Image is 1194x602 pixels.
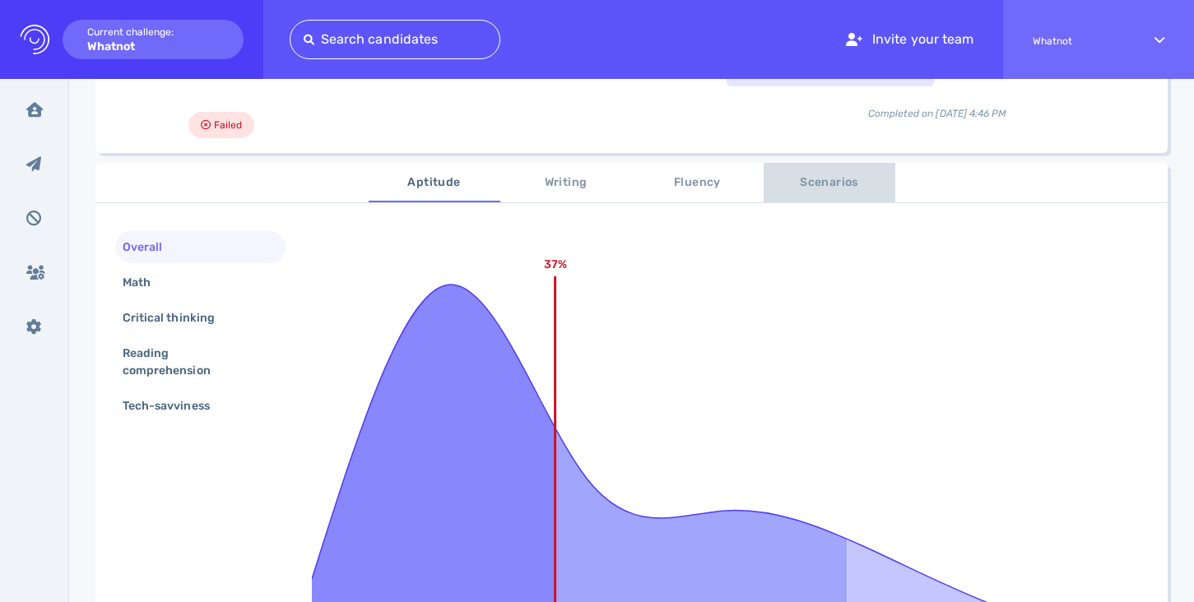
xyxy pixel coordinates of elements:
[119,235,182,259] div: Overall
[727,93,1148,121] div: Completed on [DATE] 4:46 PM
[774,173,885,193] span: Scenarios
[544,257,567,271] text: 37%
[119,271,170,294] div: Math
[379,173,490,193] span: Aptitude
[510,173,622,193] span: Writing
[119,341,268,382] div: Reading comprehension
[119,306,235,330] div: Critical thinking
[642,173,754,193] span: Fluency
[119,394,230,418] div: Tech-savviness
[214,115,242,135] span: Failed
[1033,35,1125,47] span: Whatnot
